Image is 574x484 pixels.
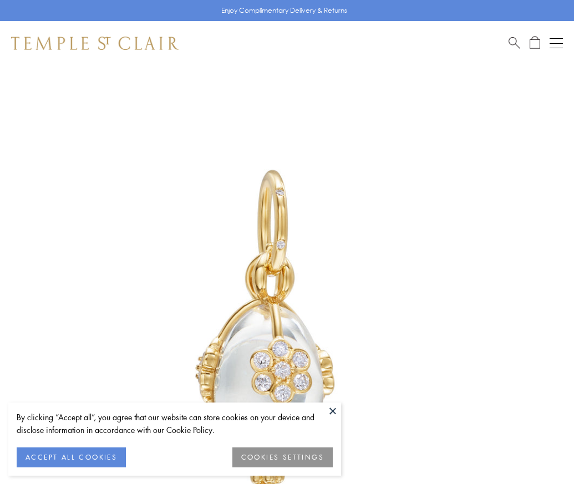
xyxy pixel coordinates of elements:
button: Open navigation [550,37,563,50]
a: Search [509,36,520,50]
img: Temple St. Clair [11,37,179,50]
button: ACCEPT ALL COOKIES [17,447,126,467]
div: By clicking “Accept all”, you agree that our website can store cookies on your device and disclos... [17,411,333,436]
a: Open Shopping Bag [530,36,540,50]
button: COOKIES SETTINGS [232,447,333,467]
p: Enjoy Complimentary Delivery & Returns [221,5,347,16]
